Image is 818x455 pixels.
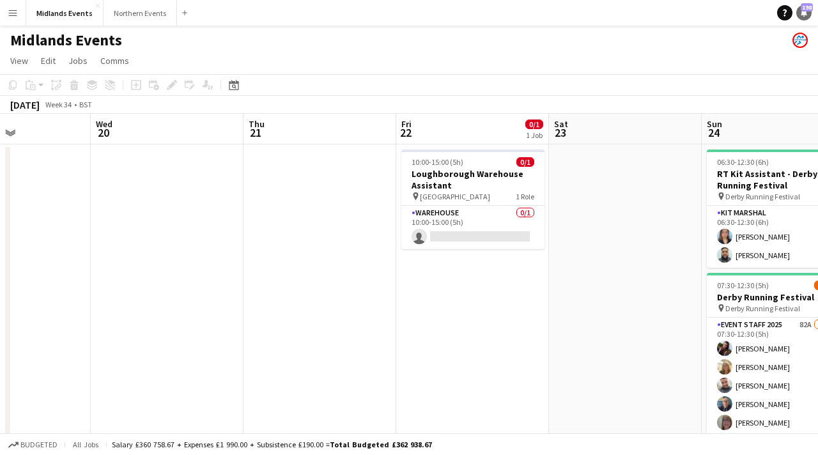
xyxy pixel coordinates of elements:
div: BST [79,100,92,109]
span: Jobs [68,55,88,66]
button: Midlands Events [26,1,104,26]
span: [GEOGRAPHIC_DATA] [420,192,490,201]
button: Budgeted [6,438,59,452]
span: 24 [705,125,722,140]
span: Comms [100,55,129,66]
span: All jobs [70,440,101,449]
h3: Loughborough Warehouse Assistant [401,168,544,191]
span: 21 [247,125,265,140]
app-user-avatar: RunThrough Events [792,33,808,48]
app-job-card: 10:00-15:00 (5h)0/1Loughborough Warehouse Assistant [GEOGRAPHIC_DATA]1 RoleWarehouse0/110:00-15:0... [401,150,544,249]
span: 20 [94,125,112,140]
span: 23 [552,125,568,140]
span: Thu [249,118,265,130]
span: Fri [401,118,412,130]
a: Comms [95,52,134,69]
span: Total Budgeted £362 938.67 [330,440,432,449]
span: 22 [399,125,412,140]
span: 198 [801,3,813,12]
a: 198 [796,5,812,20]
span: Derby Running Festival [725,304,800,313]
button: Northern Events [104,1,177,26]
span: 1 Role [516,192,534,201]
span: 07:30-12:30 (5h) [717,281,769,290]
div: Salary £360 758.67 + Expenses £1 990.00 + Subsistence £190.00 = [112,440,432,449]
span: View [10,55,28,66]
div: 1 Job [526,130,543,140]
span: Edit [41,55,56,66]
span: 10:00-15:00 (5h) [412,157,463,167]
span: 06:30-12:30 (6h) [717,157,769,167]
span: Wed [96,118,112,130]
a: View [5,52,33,69]
a: Jobs [63,52,93,69]
h1: Midlands Events [10,31,122,50]
span: 0/1 [525,120,543,129]
span: Sat [554,118,568,130]
span: Sun [707,118,722,130]
span: Week 34 [42,100,74,109]
app-card-role: Warehouse0/110:00-15:00 (5h) [401,206,544,249]
span: Derby Running Festival [725,192,800,201]
span: Budgeted [20,440,58,449]
div: [DATE] [10,98,40,111]
a: Edit [36,52,61,69]
span: 0/1 [516,157,534,167]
